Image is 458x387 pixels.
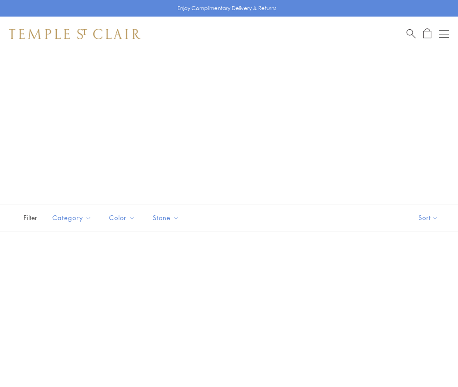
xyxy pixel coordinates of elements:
[48,212,98,223] span: Category
[46,208,98,227] button: Category
[146,208,186,227] button: Stone
[439,29,449,39] button: Open navigation
[105,212,142,223] span: Color
[9,29,140,39] img: Temple St. Clair
[407,28,416,39] a: Search
[148,212,186,223] span: Stone
[399,204,458,231] button: Show sort by
[423,28,431,39] a: Open Shopping Bag
[103,208,142,227] button: Color
[178,4,277,13] p: Enjoy Complimentary Delivery & Returns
